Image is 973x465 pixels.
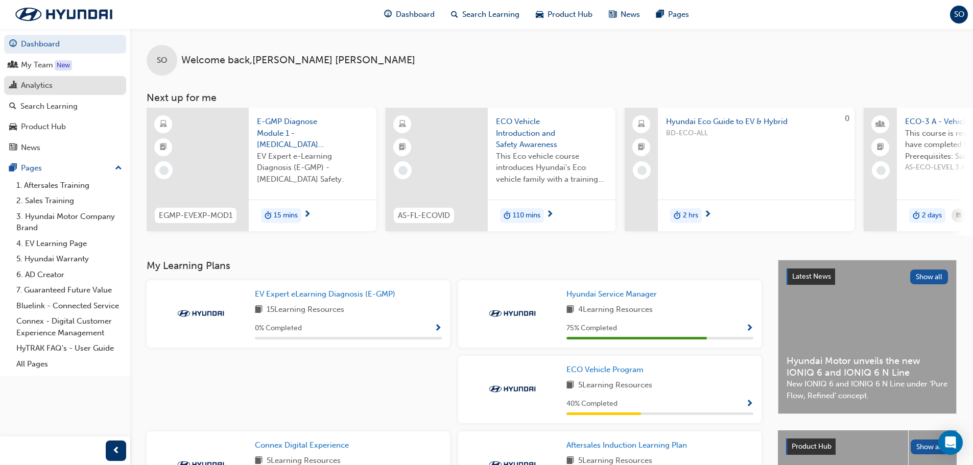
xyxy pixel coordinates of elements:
[12,251,126,267] a: 5. Hyundai Warranty
[625,108,855,231] a: 0Hyundai Eco Guide to EV & HybridBD-ECO-ALLduration-icon2 hrs
[173,308,229,319] img: Trak
[12,356,126,372] a: All Pages
[845,114,849,123] span: 0
[4,33,126,159] button: DashboardMy TeamAnalyticsSearch LearningProduct HubNews
[566,439,691,451] a: Aftersales Induction Learning Plan
[638,141,645,154] span: booktick-icon
[12,236,126,252] a: 4. EV Learning Page
[115,162,122,175] span: up-icon
[21,142,40,154] div: News
[648,4,697,25] a: pages-iconPages
[147,260,762,272] h3: My Learning Plans
[746,400,753,409] span: Show Progress
[130,92,973,104] h3: Next up for me
[21,162,42,174] div: Pages
[4,56,126,75] a: My Team
[621,9,640,20] span: News
[566,304,574,316] span: book-icon
[566,288,661,300] a: Hyundai Service Manager
[255,288,399,300] a: EV Expert eLearning Diagnosis (E-GMP)
[255,439,353,451] a: Connex Digital Experience
[396,9,435,20] span: Dashboard
[950,6,968,23] button: SO
[12,267,126,283] a: 6. AD Creator
[274,210,298,222] span: 15 mins
[504,209,511,223] span: duration-icon
[746,398,753,410] button: Show Progress
[434,324,442,333] span: Show Progress
[536,8,543,21] span: car-icon
[528,4,601,25] a: car-iconProduct Hub
[746,322,753,335] button: Show Progress
[792,272,831,281] span: Latest News
[956,209,961,222] span: calendar-icon
[496,116,607,151] span: ECO Vehicle Introduction and Safety Awareness
[399,118,406,131] span: learningResourceType_ELEARNING-icon
[674,209,681,223] span: duration-icon
[112,445,120,457] span: prev-icon
[159,210,232,222] span: EGMP-EVEXP-MOD1
[5,4,123,25] img: Trak
[787,378,948,401] span: New IONIQ 6 and IONIQ 6 N Line under ‘Pure Flow, Refined’ concept.
[257,116,368,151] span: E-GMP Diagnose Module 1 - [MEDICAL_DATA] Safety
[913,209,920,223] span: duration-icon
[4,97,126,116] a: Search Learning
[147,108,376,231] a: EGMP-EVEXP-MOD1E-GMP Diagnose Module 1 - [MEDICAL_DATA] SafetyEV Expert e-Learning Diagnosis (E-G...
[443,4,528,25] a: search-iconSearch Learning
[4,35,126,54] a: Dashboard
[911,439,949,454] button: Show all
[12,298,126,314] a: Bluelink - Connected Service
[386,108,615,231] a: AS-FL-ECOVIDECO Vehicle Introduction and Safety AwarenessThis Eco vehicle course introduces Hyund...
[566,289,657,299] span: Hyundai Service Manager
[9,123,17,132] span: car-icon
[656,8,664,21] span: pages-icon
[451,8,458,21] span: search-icon
[638,118,645,131] span: laptop-icon
[578,304,653,316] span: 4 Learning Resources
[257,151,368,185] span: EV Expert e-Learning Diagnosis (E-GMP) - [MEDICAL_DATA] Safety.
[9,143,17,153] span: news-icon
[4,76,126,95] a: Analytics
[786,438,948,455] a: Product HubShow all
[255,440,349,450] span: Connex Digital Experience
[12,193,126,209] a: 2. Sales Training
[12,178,126,193] a: 1. Aftersales Training
[787,268,948,285] a: Latest NewsShow all
[954,9,964,20] span: SO
[267,304,344,316] span: 15 Learning Resources
[566,365,644,374] span: ECO Vehicle Program
[12,313,126,340] a: Connex - Digital Customer Experience Management
[746,324,753,333] span: Show Progress
[637,166,647,175] span: learningRecordVerb_NONE-icon
[910,270,948,284] button: Show all
[21,80,53,91] div: Analytics
[462,9,519,20] span: Search Learning
[376,4,443,25] a: guage-iconDashboard
[4,117,126,136] a: Product Hub
[55,60,72,70] div: Tooltip anchor
[609,8,616,21] span: news-icon
[9,81,17,90] span: chart-icon
[666,128,846,139] span: BD-ECO-ALL
[683,210,698,222] span: 2 hrs
[496,151,607,185] span: This Eco vehicle course introduces Hyundai's Eco vehicle family with a training video presentatio...
[21,121,66,133] div: Product Hub
[160,141,167,154] span: booktick-icon
[157,55,167,66] span: SO
[4,138,126,157] a: News
[566,379,574,392] span: book-icon
[566,323,617,334] span: 75 % Completed
[513,210,540,222] span: 110 mins
[398,166,408,175] span: learningRecordVerb_NONE-icon
[778,260,957,414] a: Latest NewsShow allHyundai Motor unveils the new IONIQ 6 and IONIQ 6 N LineNew IONIQ 6 and IONIQ ...
[484,384,540,394] img: Trak
[9,102,16,111] span: search-icon
[434,322,442,335] button: Show Progress
[398,210,450,222] span: AS-FL-ECOVID
[546,210,554,219] span: next-icon
[399,141,406,154] span: booktick-icon
[12,340,126,356] a: HyTRAK FAQ's - User Guide
[484,308,540,319] img: Trak
[548,9,592,20] span: Product Hub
